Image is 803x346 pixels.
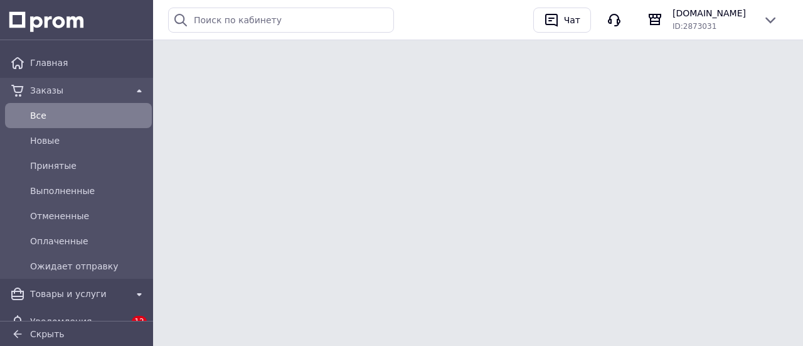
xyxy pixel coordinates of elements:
[30,84,127,97] span: Заказы
[30,134,147,147] span: Новые
[30,159,147,172] span: Принятые
[561,11,583,30] div: Чат
[30,329,65,339] span: Скрыть
[673,22,716,31] span: ID: 2873031
[168,8,394,33] input: Поиск по кабинету
[673,7,753,19] span: [DOMAIN_NAME]
[30,235,147,247] span: Оплаченные
[30,185,147,197] span: Выполненные
[30,288,127,300] span: Товары и услуги
[30,260,147,273] span: Ожидает отправку
[30,210,147,222] span: Отмененные
[30,315,127,328] span: Уведомления
[30,109,147,122] span: Все
[30,57,147,69] span: Главная
[132,316,146,327] span: 12
[533,8,591,33] button: Чат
